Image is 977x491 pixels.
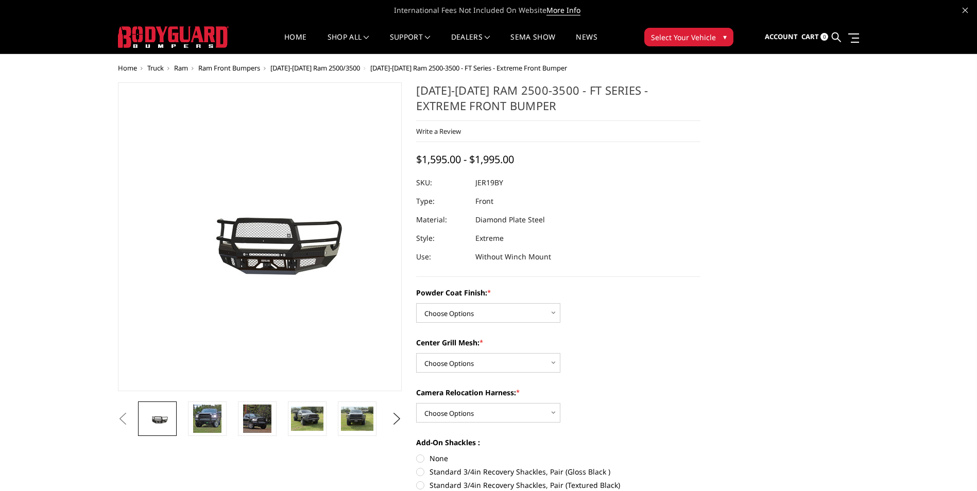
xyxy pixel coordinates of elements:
[651,32,716,43] span: Select Your Vehicle
[723,31,727,42] span: ▾
[576,33,597,54] a: News
[118,63,137,73] a: Home
[475,229,504,248] dd: Extreme
[475,173,503,192] dd: JER19BY
[416,466,700,477] label: Standard 3/4in Recovery Shackles, Pair (Gloss Black )
[328,33,369,54] a: shop all
[416,173,468,192] dt: SKU:
[118,82,402,391] a: 2019-2025 Ram 2500-3500 - FT Series - Extreme Front Bumper
[416,211,468,229] dt: Material:
[510,33,555,54] a: SEMA Show
[765,23,798,51] a: Account
[475,211,545,229] dd: Diamond Plate Steel
[370,63,567,73] span: [DATE]-[DATE] Ram 2500-3500 - FT Series - Extreme Front Bumper
[416,127,461,136] a: Write a Review
[291,407,323,431] img: 2019-2025 Ram 2500-3500 - FT Series - Extreme Front Bumper
[341,407,373,431] img: 2019-2025 Ram 2500-3500 - FT Series - Extreme Front Bumper
[416,337,700,348] label: Center Grill Mesh:
[475,192,493,211] dd: Front
[416,453,700,464] label: None
[284,33,306,54] a: Home
[416,229,468,248] dt: Style:
[416,480,700,490] label: Standard 3/4in Recovery Shackles, Pair (Textured Black)
[416,248,468,266] dt: Use:
[475,248,551,266] dd: Without Winch Mount
[118,26,229,48] img: BODYGUARD BUMPERS
[416,387,700,398] label: Camera Relocation Harness:
[270,63,360,73] a: [DATE]-[DATE] Ram 2500/3500
[546,5,580,15] a: More Info
[416,192,468,211] dt: Type:
[416,437,700,448] label: Add-On Shackles :
[820,33,828,41] span: 0
[147,63,164,73] a: Truck
[390,33,431,54] a: Support
[765,32,798,41] span: Account
[115,411,131,427] button: Previous
[416,287,700,298] label: Powder Coat Finish:
[198,63,260,73] a: Ram Front Bumpers
[801,32,819,41] span: Cart
[243,405,271,433] img: 2019-2025 Ram 2500-3500 - FT Series - Extreme Front Bumper
[416,152,514,166] span: $1,595.00 - $1,995.00
[644,28,733,46] button: Select Your Vehicle
[174,63,188,73] a: Ram
[389,411,404,427] button: Next
[416,82,700,121] h1: [DATE]-[DATE] Ram 2500-3500 - FT Series - Extreme Front Bumper
[193,405,221,433] img: 2019-2025 Ram 2500-3500 - FT Series - Extreme Front Bumper
[801,23,828,51] a: Cart 0
[451,33,490,54] a: Dealers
